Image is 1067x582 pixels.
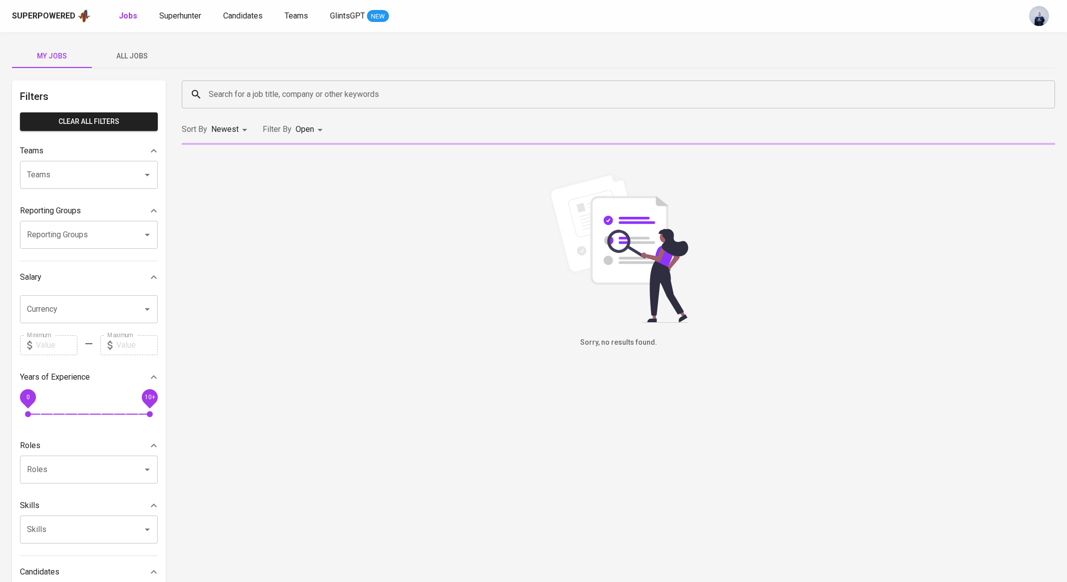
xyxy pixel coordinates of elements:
[20,271,41,283] p: Salary
[330,11,365,20] span: GlintsGPT
[20,500,39,512] p: Skills
[159,10,203,22] a: Superhunter
[20,205,81,217] p: Reporting Groups
[20,371,90,383] p: Years of Experience
[28,115,150,128] span: Clear All filters
[20,436,158,456] div: Roles
[12,10,75,22] div: Superpowered
[263,123,292,135] p: Filter By
[296,124,314,134] span: Open
[182,123,207,135] p: Sort By
[98,50,166,62] span: All Jobs
[20,496,158,516] div: Skills
[367,11,389,21] span: NEW
[140,523,154,537] button: Open
[20,367,158,387] div: Years of Experience
[119,10,139,22] a: Jobs
[223,11,263,20] span: Candidates
[20,267,158,287] div: Salary
[140,463,154,477] button: Open
[544,173,694,323] img: file_searching.svg
[20,201,158,221] div: Reporting Groups
[18,50,86,62] span: My Jobs
[285,11,308,20] span: Teams
[20,141,158,161] div: Teams
[285,10,310,22] a: Teams
[119,11,137,20] b: Jobs
[20,112,158,131] button: Clear All filters
[140,168,154,182] button: Open
[20,145,43,157] p: Teams
[211,120,251,139] div: Newest
[20,566,59,578] p: Candidates
[211,123,239,135] p: Newest
[12,8,91,23] a: Superpoweredapp logo
[116,335,158,355] input: Value
[77,8,91,23] img: app logo
[20,440,40,452] p: Roles
[159,11,201,20] span: Superhunter
[20,562,158,582] div: Candidates
[182,337,1055,348] h6: Sorry, no results found.
[140,228,154,242] button: Open
[140,302,154,316] button: Open
[1029,6,1049,26] img: annisa@glints.com
[223,10,265,22] a: Candidates
[36,335,77,355] input: Value
[144,393,155,400] span: 10+
[20,88,158,104] h6: Filters
[330,10,389,22] a: GlintsGPT NEW
[296,120,326,139] div: Open
[26,393,29,400] span: 0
